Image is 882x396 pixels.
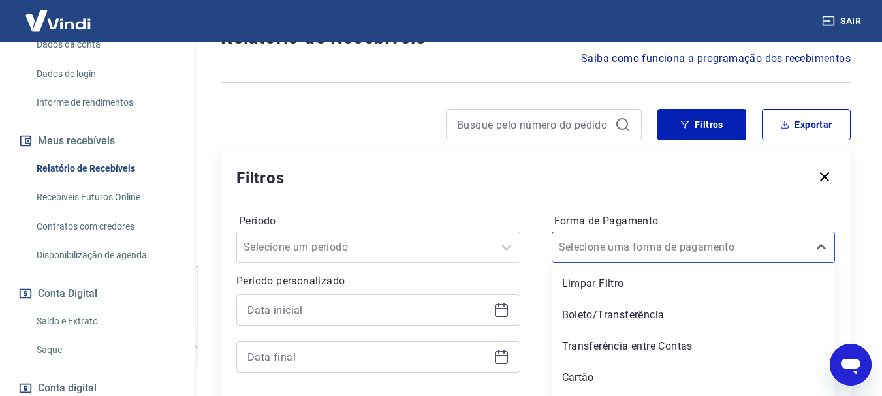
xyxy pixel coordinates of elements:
p: Período personalizado [236,273,520,289]
div: Cartão [552,365,836,391]
iframe: Botão para abrir a janela de mensagens [830,344,872,386]
div: Boleto/Transferência [552,302,836,328]
input: Data final [247,347,488,367]
img: tab_keywords_by_traffic_grey.svg [138,76,148,86]
button: Filtros [657,109,746,140]
label: Período [239,213,518,229]
button: Meus recebíveis [16,127,180,155]
a: Recebíveis Futuros Online [31,184,180,211]
input: Data inicial [247,300,488,320]
a: Dados de login [31,61,180,87]
img: tab_domain_overview_orange.svg [54,76,65,86]
a: Saldo e Extrato [31,308,180,335]
button: Exportar [762,109,851,140]
img: Vindi [16,1,101,40]
a: Relatório de Recebíveis [31,155,180,182]
div: [PERSON_NAME]: [DOMAIN_NAME] [34,34,187,44]
a: Contratos com credores [31,213,180,240]
div: v 4.0.25 [37,21,64,31]
div: Limpar Filtro [552,271,836,297]
h5: Filtros [236,168,285,189]
label: Forma de Pagamento [554,213,833,229]
a: Informe de rendimentos [31,89,180,116]
button: Conta Digital [16,279,180,308]
div: Palavras-chave [152,77,210,85]
a: Dados da conta [31,31,180,58]
input: Busque pelo número do pedido [457,115,610,134]
img: logo_orange.svg [21,21,31,31]
a: Saque [31,337,180,363]
a: Disponibilização de agenda [31,242,180,269]
img: website_grey.svg [21,34,31,44]
div: Transferência entre Contas [552,333,836,359]
div: Domínio [69,77,100,85]
a: Saiba como funciona a programação dos recebimentos [581,51,851,67]
button: Sair [819,9,866,33]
